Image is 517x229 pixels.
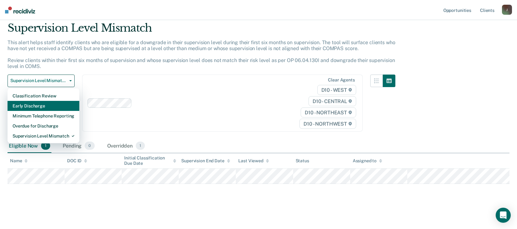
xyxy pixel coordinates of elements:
[13,121,74,131] div: Overdue for Discharge
[238,158,269,164] div: Last Viewed
[8,22,395,39] div: Supervision Level Mismatch
[317,85,356,95] span: D10 - WEST
[13,131,74,141] div: Supervision Level Mismatch
[13,91,74,101] div: Classification Review
[10,78,67,83] span: Supervision Level Mismatch
[301,107,356,117] span: D10 - NORTHEAST
[13,111,74,121] div: Minimum Telephone Reporting
[8,75,75,87] button: Supervision Level Mismatch
[502,5,512,15] button: J
[106,139,146,153] div: Overridden1
[61,139,96,153] div: Pending0
[13,101,74,111] div: Early Discharge
[67,158,87,164] div: DOC ID
[328,77,355,83] div: Clear agents
[85,142,94,150] span: 0
[41,142,50,150] span: 1
[5,7,35,13] img: Recidiviz
[299,119,356,129] span: D10 - NORTHWEST
[353,158,382,164] div: Assigned to
[124,155,176,166] div: Initial Classification Due Date
[8,139,51,153] div: Eligible Now1
[10,158,28,164] div: Name
[496,208,511,223] div: Open Intercom Messenger
[181,158,230,164] div: Supervision End Date
[136,142,145,150] span: 1
[309,96,356,106] span: D10 - CENTRAL
[296,158,309,164] div: Status
[8,39,395,70] p: This alert helps staff identify clients who are eligible for a downgrade in their supervision lev...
